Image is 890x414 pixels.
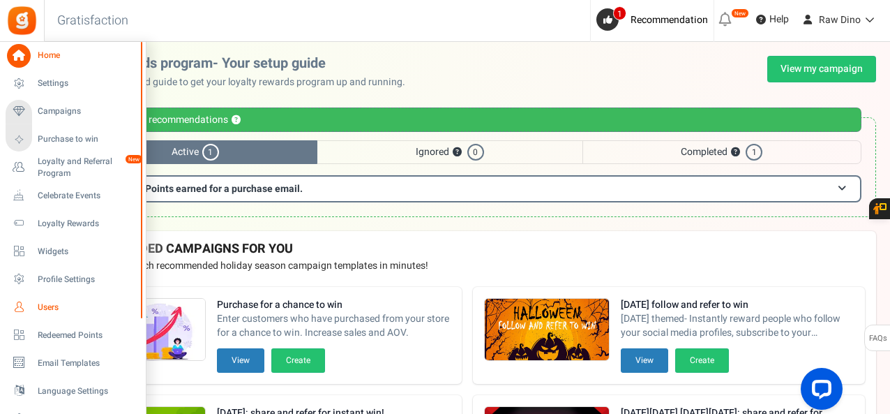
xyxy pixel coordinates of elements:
a: View my campaign [767,56,876,82]
span: Help [766,13,789,27]
span: Purchase to win [38,133,135,145]
span: Loyalty and Referral Program [38,156,139,179]
span: 0 [467,144,484,161]
span: Completed [582,140,861,164]
span: Turn on: Points earned for a purchase email. [107,182,303,196]
span: 1 [746,144,762,161]
span: [DATE] themed- Instantly reward people who follow your social media profiles, subscribe to your n... [621,312,854,340]
button: ? [731,148,740,157]
a: Settings [6,72,139,96]
button: Create [271,348,325,373]
a: Help [751,8,794,31]
strong: [DATE] follow and refer to win [621,298,854,312]
a: Loyalty Rewards [6,212,139,235]
a: 1 Recommendation [596,8,714,31]
span: FAQs [868,325,887,352]
span: Active [73,140,317,164]
span: Users [38,302,135,313]
button: ? [453,148,462,157]
a: Profile Settings [6,267,139,291]
span: Loyalty Rewards [38,218,135,230]
button: View [217,348,264,373]
span: Celebrate Events [38,190,135,202]
span: 1 [613,6,626,20]
span: Recommendation [631,13,708,27]
a: Purchase to win [6,128,139,151]
h2: Loyalty rewards program- Your setup guide [58,56,416,71]
span: Language Settings [38,385,135,397]
a: Users [6,295,139,319]
h4: RECOMMENDED CAMPAIGNS FOR YOU [69,242,865,256]
span: Home [38,50,135,61]
a: Celebrate Events [6,184,139,207]
button: Create [675,348,729,373]
span: Ignored [317,140,582,164]
a: Widgets [6,239,139,263]
em: New [731,8,749,18]
a: Loyalty and Referral Program New [6,156,139,179]
p: Use this personalized guide to get your loyalty rewards program up and running. [58,75,416,89]
span: Campaigns [38,105,135,117]
a: Language Settings [6,379,139,403]
a: Campaigns [6,100,139,124]
span: 1 [202,144,219,161]
span: Redeemed Points [38,330,135,341]
div: Personalized recommendations [73,108,861,132]
img: Gratisfaction [6,5,38,36]
span: Raw Dino [819,13,861,27]
p: Preview and launch recommended holiday season campaign templates in minutes! [69,259,865,273]
strong: Purchase for a chance to win [217,298,451,312]
a: Home [6,44,139,68]
img: Recommended Campaigns [485,299,609,362]
span: Settings [38,77,135,89]
span: Email Templates [38,357,135,369]
button: ? [232,116,241,125]
h3: Gratisfaction [42,7,144,35]
em: New [125,154,143,164]
button: View [621,348,668,373]
span: Profile Settings [38,274,135,286]
a: Redeemed Points [6,323,139,347]
span: Enter customers who have purchased from your store for a chance to win. Increase sales and AOV. [217,312,451,340]
span: Widgets [38,246,135,258]
a: Email Templates [6,351,139,375]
